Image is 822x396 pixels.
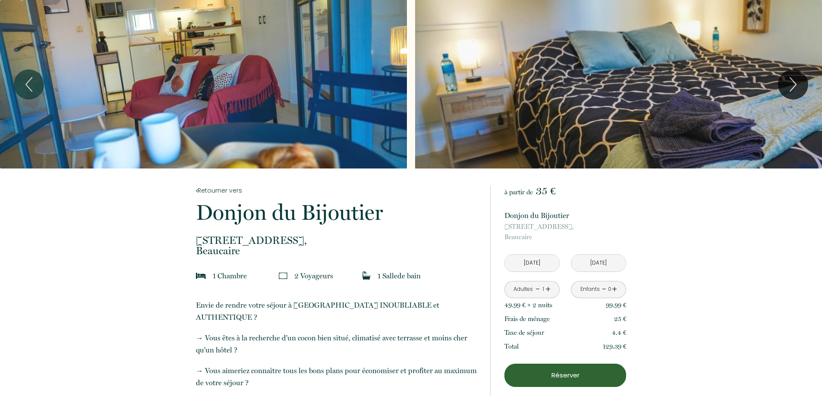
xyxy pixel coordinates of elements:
p: Beaucaire [196,235,479,256]
p: 4.4 € [612,327,627,338]
p: Réserver [507,370,623,380]
p: 99.99 € [606,300,627,310]
a: Retourner vers [196,186,479,195]
p: Taxe de séjour [504,327,544,338]
iframe: Chat [785,357,816,390]
button: Previous [14,69,44,100]
span: s [550,301,552,309]
a: - [535,283,540,296]
button: Réserver [504,364,626,387]
p: Donjon du Bijoutier [196,202,479,223]
p: 1 Salle de bain [378,270,421,282]
img: guests [279,271,287,280]
a: + [612,283,617,296]
span: à partir de [504,188,533,196]
span: [STREET_ADDRESS], [504,221,626,232]
span: 35 € [536,185,555,197]
div: 1 [541,285,545,293]
p: Envie de rendre votre séjour à [GEOGRAPHIC_DATA] INOUBLIABLE et AUTHENTIQUE ? [196,299,479,323]
div: Adultes [513,285,533,293]
p: Total [504,341,519,352]
p: 49.99 € × 2 nuit [504,300,552,310]
p: → Vous aimeriez connaître tous les bons plans pour économiser et profiter au maximum de votre séj... [196,365,479,389]
input: Arrivée [505,255,559,271]
div: 0 [608,285,612,293]
span: s [330,271,333,280]
p: Donjon du Bijoutier [504,209,626,221]
input: Départ [571,255,626,271]
p: 129.39 € [603,341,627,352]
p: Beaucaire [504,221,626,242]
p: → Vous êtes à la recherche d'un cocon bien situé, climatisé avec terrasse et moins cher qu'un hôt... [196,332,479,356]
p: 2 Voyageur [294,270,333,282]
p: Frais de ménage [504,314,550,324]
a: + [545,283,551,296]
button: Next [778,69,808,100]
a: - [602,283,607,296]
span: [STREET_ADDRESS], [196,235,479,246]
p: 1 Chambre [213,270,247,282]
p: 25 € [614,314,627,324]
div: Enfants [580,285,600,293]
